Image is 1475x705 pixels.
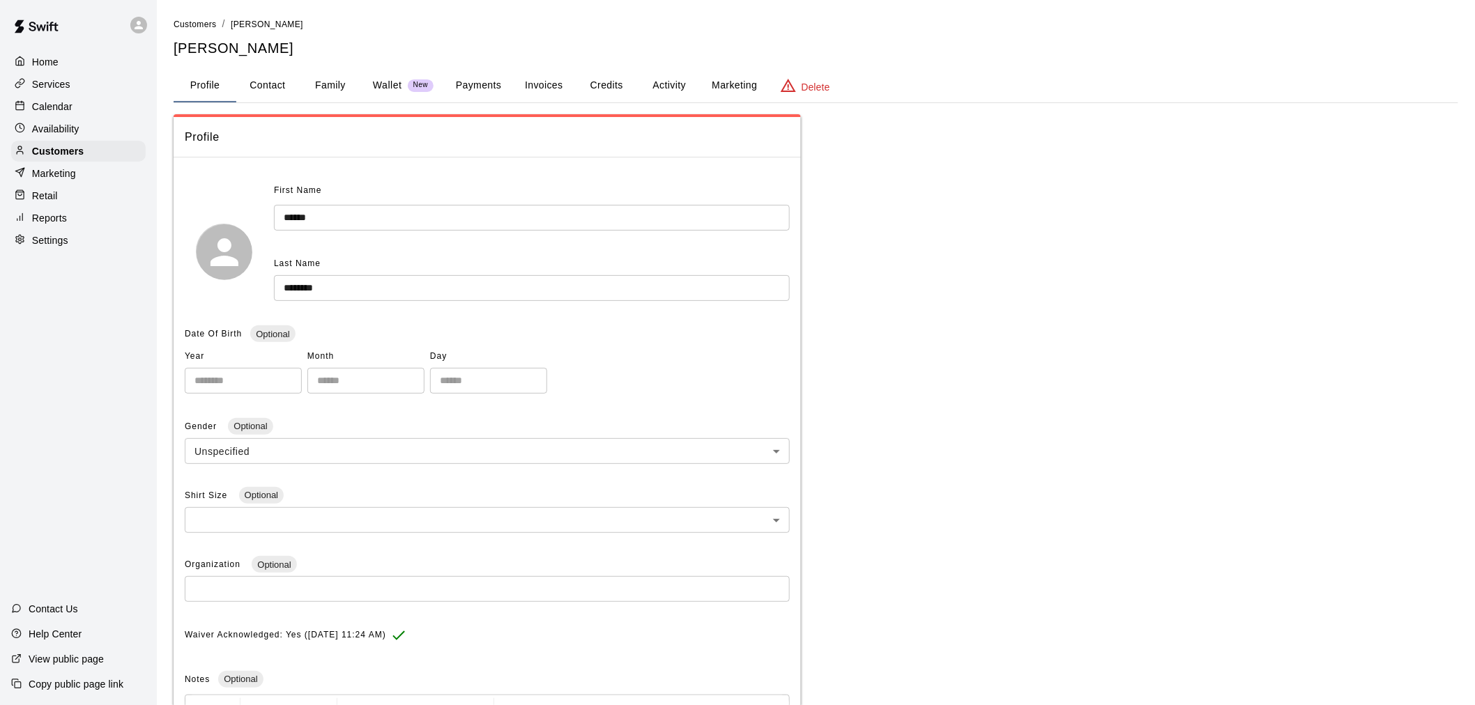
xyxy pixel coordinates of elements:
[174,69,1458,102] div: basic tabs example
[32,55,59,69] p: Home
[11,163,146,184] a: Marketing
[239,490,284,500] span: Optional
[185,559,243,569] span: Organization
[32,122,79,136] p: Availability
[185,421,220,431] span: Gender
[32,166,76,180] p: Marketing
[11,118,146,139] a: Availability
[802,80,830,94] p: Delete
[575,69,638,102] button: Credits
[174,18,217,29] a: Customers
[299,69,362,102] button: Family
[174,69,236,102] button: Profile
[29,677,123,691] p: Copy public page link
[185,329,242,339] span: Date Of Birth
[228,421,273,431] span: Optional
[373,78,402,93] p: Wallet
[174,17,1458,32] nav: breadcrumb
[11,52,146,72] a: Home
[231,20,303,29] span: [PERSON_NAME]
[32,144,84,158] p: Customers
[11,185,146,206] a: Retail
[29,627,82,641] p: Help Center
[307,346,425,368] span: Month
[252,559,296,570] span: Optional
[11,96,146,117] a: Calendar
[236,69,299,102] button: Contact
[512,69,575,102] button: Invoices
[32,100,72,114] p: Calendar
[185,438,790,464] div: Unspecified
[29,652,104,666] p: View public page
[29,602,78,616] p: Contact Us
[11,74,146,95] a: Services
[185,490,231,500] span: Shirt Size
[222,17,225,31] li: /
[32,211,67,225] p: Reports
[701,69,768,102] button: Marketing
[185,346,302,368] span: Year
[185,674,210,684] span: Notes
[32,77,70,91] p: Services
[218,674,263,684] span: Optional
[174,20,217,29] span: Customers
[32,233,68,247] p: Settings
[32,189,58,203] p: Retail
[250,329,295,339] span: Optional
[274,258,321,268] span: Last Name
[445,69,512,102] button: Payments
[11,208,146,228] a: Reports
[11,230,146,251] a: Settings
[274,180,322,202] span: First Name
[408,81,434,90] span: New
[185,128,790,146] span: Profile
[185,624,386,646] span: Waiver Acknowledged: Yes ([DATE] 11:24 AM)
[174,39,1458,58] h5: [PERSON_NAME]
[11,141,146,162] a: Customers
[430,346,547,368] span: Day
[638,69,701,102] button: Activity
